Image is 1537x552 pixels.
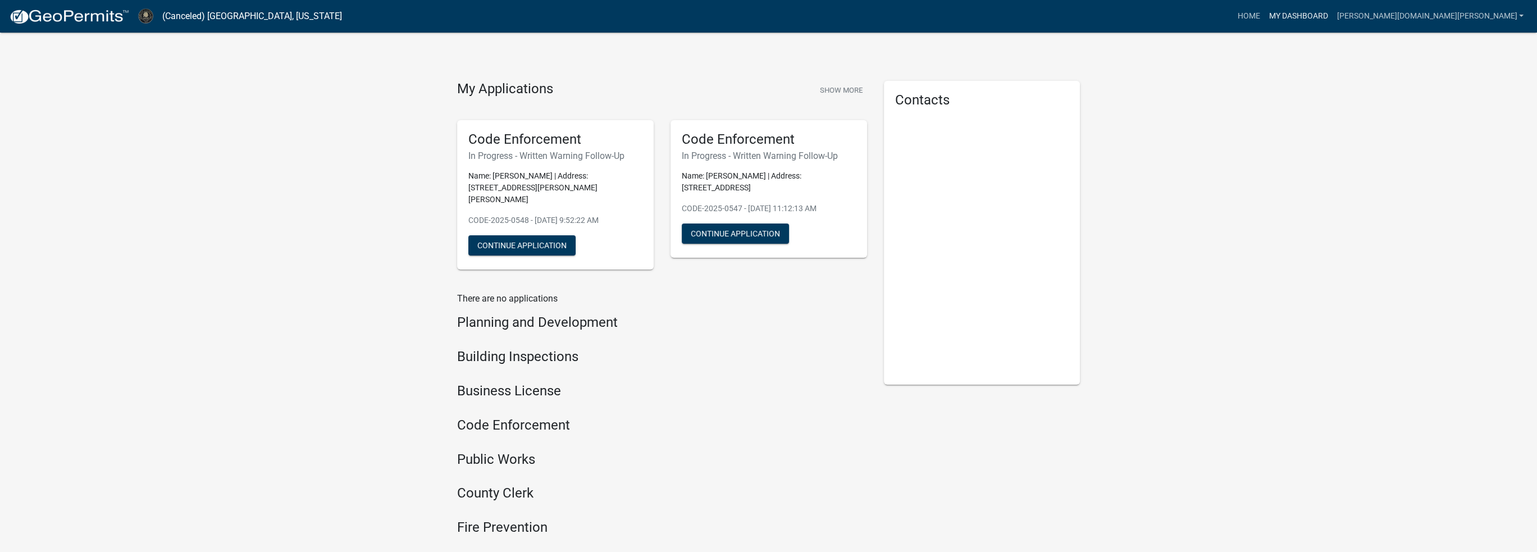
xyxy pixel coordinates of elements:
[457,314,867,331] h4: Planning and Development
[457,292,867,305] p: There are no applications
[457,383,867,399] h4: Business License
[457,81,553,98] h4: My Applications
[457,451,867,468] h4: Public Works
[682,170,856,194] p: Name: [PERSON_NAME] | Address: [STREET_ADDRESS]
[1264,6,1332,27] a: My Dashboard
[1233,6,1264,27] a: Home
[468,170,642,206] p: Name: [PERSON_NAME] | Address: [STREET_ADDRESS][PERSON_NAME][PERSON_NAME]
[468,150,642,161] h6: In Progress - Written Warning Follow-Up
[682,131,856,148] h5: Code Enforcement
[468,131,642,148] h5: Code Enforcement
[815,81,867,99] button: Show More
[457,349,867,365] h4: Building Inspections
[1332,6,1528,27] a: [PERSON_NAME][DOMAIN_NAME][PERSON_NAME]
[682,150,856,161] h6: In Progress - Written Warning Follow-Up
[682,223,789,244] button: Continue Application
[138,8,153,24] img: (Canceled) Gordon County, Georgia
[457,417,867,434] h4: Code Enforcement
[457,519,867,536] h4: Fire Prevention
[457,485,867,501] h4: County Clerk
[468,235,576,256] button: Continue Application
[468,215,642,226] p: CODE-2025-0548 - [DATE] 9:52:22 AM
[895,92,1069,108] h5: Contacts
[682,203,856,215] p: CODE-2025-0547 - [DATE] 11:12:13 AM
[162,7,342,26] a: (Canceled) [GEOGRAPHIC_DATA], [US_STATE]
